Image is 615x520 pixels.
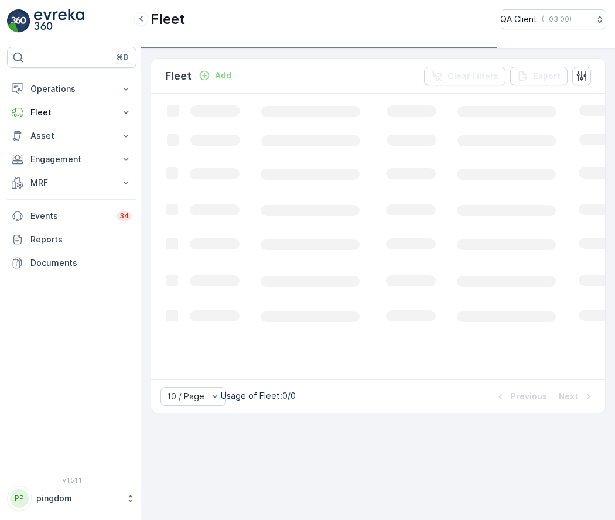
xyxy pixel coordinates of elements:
[215,70,231,81] p: Add
[34,9,84,33] img: logo_light-DOdMpM7g.png
[7,228,136,251] a: Reports
[194,69,236,83] button: Add
[30,177,113,189] p: MRF
[7,251,136,275] a: Documents
[493,389,548,403] button: Previous
[510,67,568,85] button: Export
[447,70,498,82] p: Clear Filters
[511,391,547,402] p: Previous
[119,211,129,221] p: 34
[7,204,136,228] a: Events34
[30,107,113,118] p: Fleet
[30,153,113,165] p: Engagement
[7,477,136,484] span: v 1.51.1
[7,486,136,511] button: PPpingdom
[30,130,113,142] p: Asset
[36,492,120,504] p: pingdom
[165,68,192,84] p: Fleet
[7,101,136,124] button: Fleet
[221,390,296,402] p: Usage of Fleet : 0/0
[534,70,561,82] p: Export
[117,53,128,62] p: ⌘B
[30,83,113,95] p: Operations
[151,10,185,29] p: Fleet
[30,234,132,245] p: Reports
[559,391,578,402] p: Next
[500,13,537,25] p: QA Client
[542,15,572,24] p: ( +03:00 )
[10,489,29,508] div: PP
[30,210,110,222] p: Events
[424,67,505,85] button: Clear Filters
[7,77,136,101] button: Operations
[7,9,30,33] img: logo
[7,148,136,171] button: Engagement
[500,9,606,29] button: QA Client(+03:00)
[558,389,596,403] button: Next
[30,257,132,269] p: Documents
[7,171,136,194] button: MRF
[7,124,136,148] button: Asset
